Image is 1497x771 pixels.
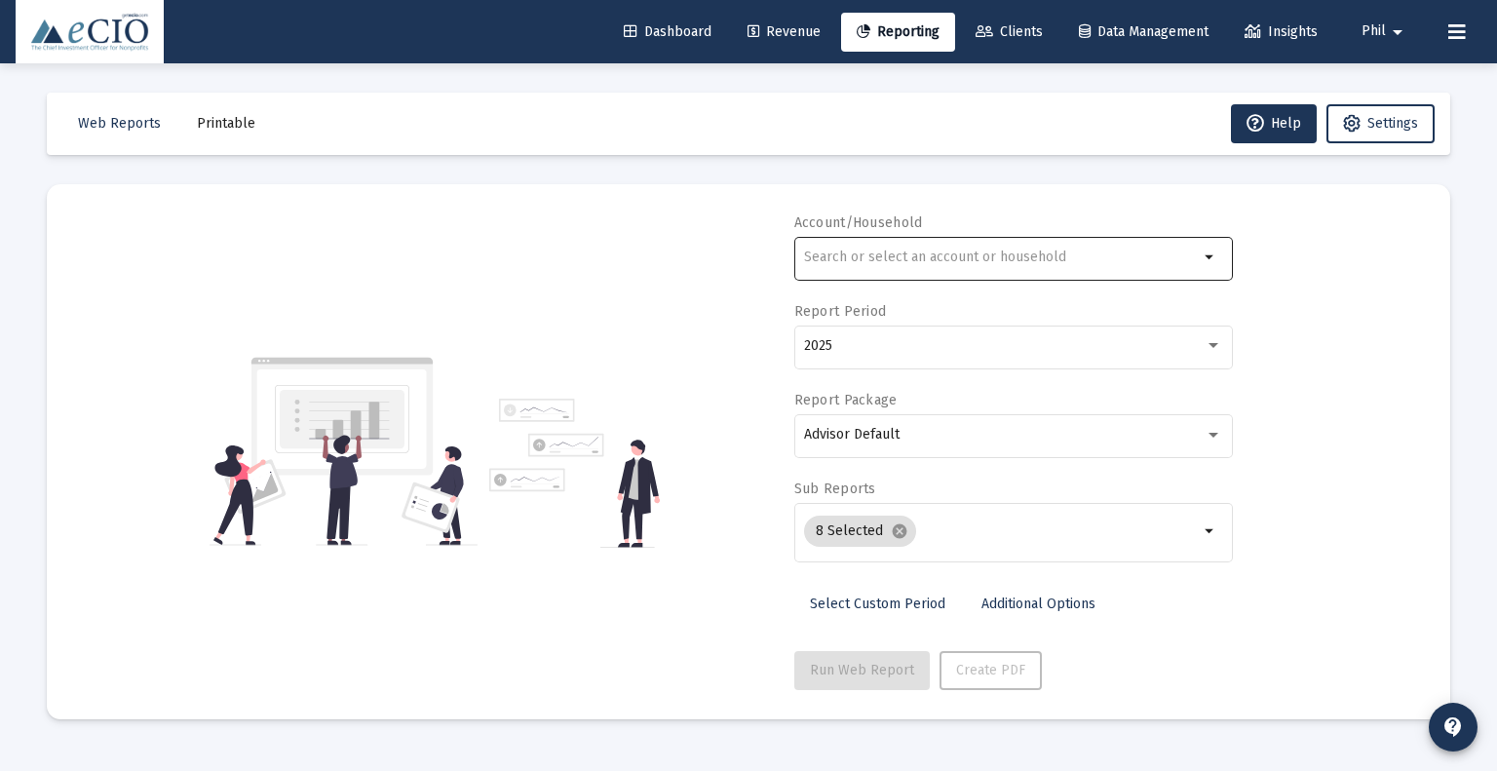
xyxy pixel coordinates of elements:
[1247,115,1301,132] span: Help
[1063,13,1224,52] a: Data Management
[891,522,908,540] mat-icon: cancel
[197,115,255,132] span: Printable
[1231,104,1317,143] button: Help
[210,355,478,548] img: reporting
[804,250,1199,265] input: Search or select an account or household
[1229,13,1333,52] a: Insights
[1367,115,1418,132] span: Settings
[794,214,923,231] label: Account/Household
[794,481,876,497] label: Sub Reports
[810,662,914,678] span: Run Web Report
[1441,715,1465,739] mat-icon: contact_support
[78,115,161,132] span: Web Reports
[62,104,176,143] button: Web Reports
[1199,520,1222,543] mat-icon: arrow_drop_down
[1326,104,1435,143] button: Settings
[956,662,1025,678] span: Create PDF
[981,596,1095,612] span: Additional Options
[1079,23,1209,40] span: Data Management
[181,104,271,143] button: Printable
[794,392,898,408] label: Report Package
[857,23,940,40] span: Reporting
[1245,23,1318,40] span: Insights
[804,516,916,547] mat-chip: 8 Selected
[608,13,727,52] a: Dashboard
[794,303,887,320] label: Report Period
[804,512,1199,551] mat-chip-list: Selection
[1386,13,1409,52] mat-icon: arrow_drop_down
[1199,246,1222,269] mat-icon: arrow_drop_down
[976,23,1043,40] span: Clients
[489,399,660,548] img: reporting-alt
[940,651,1042,690] button: Create PDF
[748,23,821,40] span: Revenue
[1338,12,1433,51] button: Phil
[30,13,149,52] img: Dashboard
[804,426,900,443] span: Advisor Default
[624,23,711,40] span: Dashboard
[732,13,836,52] a: Revenue
[960,13,1058,52] a: Clients
[841,13,955,52] a: Reporting
[810,596,945,612] span: Select Custom Period
[794,651,930,690] button: Run Web Report
[1362,23,1386,40] span: Phil
[804,337,832,354] span: 2025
